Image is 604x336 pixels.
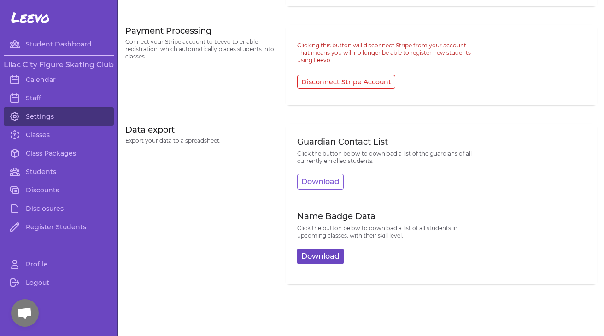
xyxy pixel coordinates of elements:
p: Name Badge Data [297,210,486,223]
p: Connect your Stripe account to Leevo to enable registration, which automatically places students ... [125,38,275,60]
a: Register Students [4,218,114,236]
button: Download [297,174,344,190]
a: Settings [4,107,114,126]
a: Calendar [4,70,114,89]
a: Discounts [4,181,114,199]
a: Logout [4,273,114,292]
p: Click the button below to download a list of the guardians of all currently enrolled students. [297,150,486,165]
a: Profile [4,255,114,273]
a: Class Packages [4,144,114,162]
button: Disconnect Stripe Account [297,75,395,89]
h3: Lilac City Figure Skating Club [4,59,114,70]
a: Classes [4,126,114,144]
a: Student Dashboard [4,35,114,53]
a: Staff [4,89,114,107]
p: Guardian Contact List [297,135,486,148]
p: Export your data to a spreadsheet. [125,137,275,145]
a: Students [4,162,114,181]
p: Click the button below to download a list of all students in upcoming classes, with their skill l... [297,225,486,239]
span: Leevo [11,9,50,26]
p: Clicking this button will disconnect Stripe from your account. That means you will no longer be a... [297,42,486,64]
h3: Data export [125,124,275,135]
a: Disclosures [4,199,114,218]
h3: Payment Processing [125,25,275,36]
div: Open chat [11,299,39,327]
button: Download [297,249,344,264]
